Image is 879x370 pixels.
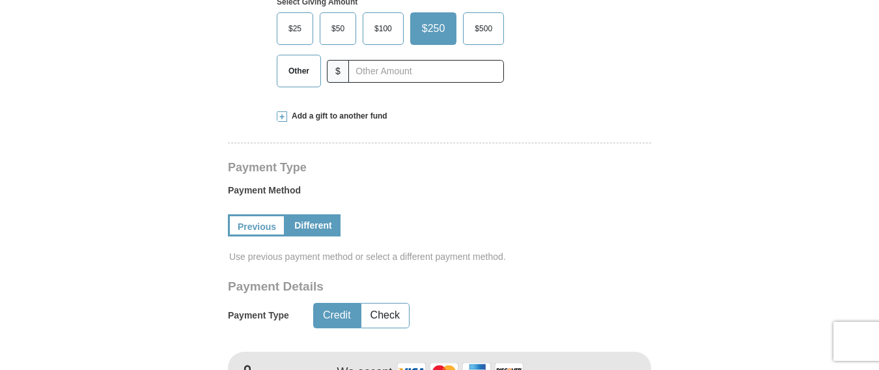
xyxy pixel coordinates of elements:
span: Other [282,61,316,81]
span: $50 [325,19,351,38]
a: Previous [228,214,286,236]
span: Add a gift to another fund [287,111,387,122]
input: Other Amount [348,60,504,83]
h3: Payment Details [228,279,560,294]
span: $500 [468,19,499,38]
span: $25 [282,19,308,38]
label: Payment Method [228,184,651,203]
h4: Payment Type [228,162,651,173]
span: $250 [415,19,452,38]
span: $100 [368,19,398,38]
button: Credit [314,304,360,328]
h5: Payment Type [228,310,289,321]
button: Check [361,304,409,328]
a: Different [286,214,341,236]
span: Use previous payment method or select a different payment method. [229,250,652,263]
span: $ [327,60,349,83]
